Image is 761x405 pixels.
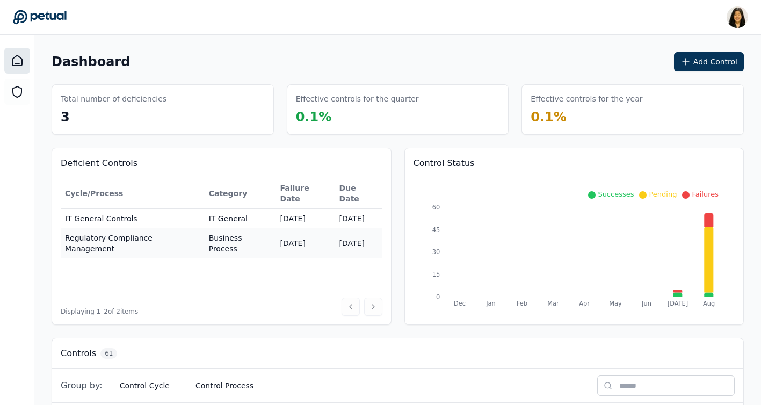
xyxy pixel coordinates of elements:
td: [DATE] [335,209,382,229]
a: Go to Dashboard [13,10,67,25]
td: IT General Controls [61,209,205,229]
tspan: 30 [432,249,440,256]
button: Next [364,298,382,316]
tspan: Feb [517,300,527,307]
td: [DATE] [335,228,382,258]
th: Due Date [335,178,382,209]
td: Business Process [205,228,276,258]
span: Pending [649,190,677,198]
tspan: Jan [485,300,496,307]
h3: Deficient Controls [61,157,382,170]
td: [DATE] [276,228,335,258]
button: Control Cycle [111,376,178,395]
button: Previous [342,298,360,316]
button: Add Control [674,52,744,71]
tspan: Aug [703,300,715,307]
span: Failures [692,190,719,198]
span: Successes [598,190,634,198]
tspan: Dec [454,300,466,307]
span: 0.1 % [296,110,332,125]
tspan: 60 [432,204,440,211]
tspan: May [609,300,622,307]
span: Group by: [61,379,103,392]
span: 0.1 % [531,110,567,125]
tspan: 15 [432,271,440,278]
span: Displaying 1– 2 of 2 items [61,307,138,316]
tspan: [DATE] [668,300,688,307]
h1: Dashboard [52,53,130,70]
h3: Total number of deficiencies [61,93,166,104]
th: Cycle/Process [61,178,205,209]
h3: Control Status [414,157,735,170]
th: Category [205,178,276,209]
tspan: Apr [579,300,590,307]
td: IT General [205,209,276,229]
a: Dashboard [4,48,30,74]
a: SOC [4,79,30,105]
tspan: Mar [547,300,559,307]
span: 3 [61,110,70,125]
button: Control Process [187,376,262,395]
td: [DATE] [276,209,335,229]
span: 61 [100,348,117,359]
tspan: Jun [641,300,651,307]
td: Regulatory Compliance Management [61,228,205,258]
h3: Effective controls for the quarter [296,93,419,104]
h3: Controls [61,347,96,360]
tspan: 45 [432,226,440,234]
tspan: 0 [436,293,440,301]
h3: Effective controls for the year [531,93,642,104]
th: Failure Date [276,178,335,209]
img: Renee Park [727,6,748,28]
